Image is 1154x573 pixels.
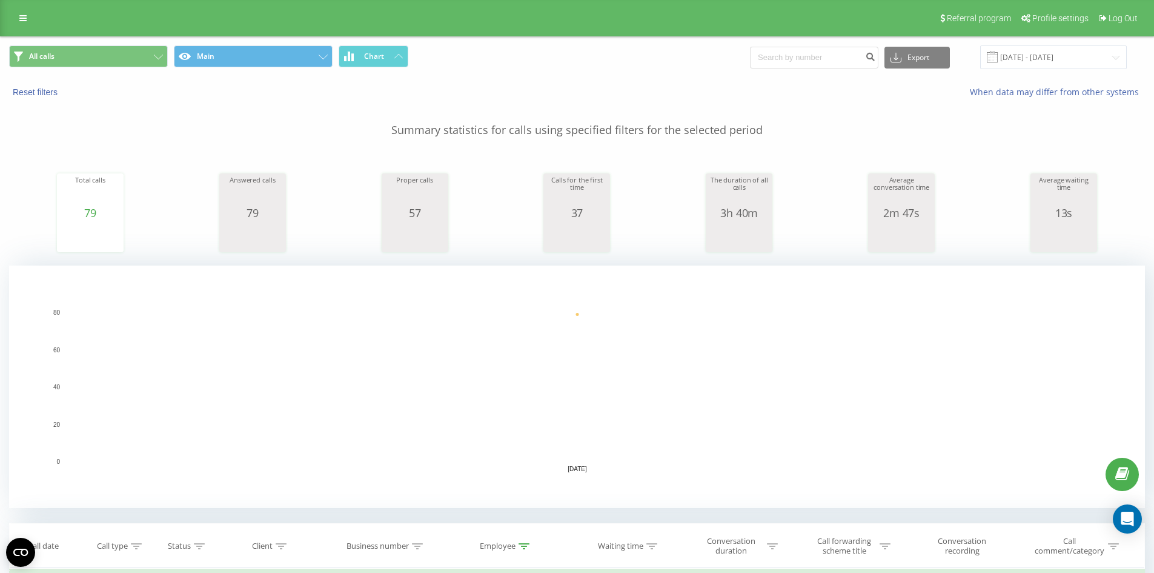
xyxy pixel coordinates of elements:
div: Call comment/category [1034,536,1105,557]
svg: A chart. [60,219,121,255]
div: Call forwarding scheme title [812,536,877,557]
button: All calls [9,45,168,67]
span: All calls [29,52,55,61]
div: Proper calls [385,176,445,207]
div: Total calls [60,176,121,207]
div: Client [252,541,273,552]
text: 40 [53,384,61,390]
svg: A chart. [546,219,607,255]
div: Call date [28,541,59,552]
text: 20 [53,421,61,428]
a: When data may differ from other systems [970,86,1145,98]
svg: A chart. [222,219,283,255]
div: 3h 40m [709,207,769,219]
text: [DATE] [568,466,587,472]
div: Employee [480,541,516,552]
div: 57 [385,207,445,219]
div: 37 [546,207,607,219]
div: 79 [222,207,283,219]
button: Chart [339,45,408,67]
svg: A chart. [709,219,769,255]
span: Chart [364,52,384,61]
p: Summary statistics for calls using specified filters for the selected period [9,98,1145,138]
div: Status [168,541,191,552]
div: Call type [97,541,128,552]
div: The duration of all calls [709,176,769,207]
text: 60 [53,347,61,354]
button: Open CMP widget [6,538,35,567]
div: Business number [347,541,409,552]
svg: A chart. [1033,219,1094,255]
div: 2m 47s [871,207,932,219]
div: 13s [1033,207,1094,219]
span: Profile settings [1032,13,1089,23]
div: 79 [60,207,121,219]
div: Open Intercom Messenger [1113,504,1142,534]
button: Main [174,45,333,67]
div: Average waiting time [1033,176,1094,207]
button: Reset filters [9,87,64,98]
div: Average conversation time [871,176,932,207]
svg: A chart. [9,266,1145,508]
span: Referral program [947,13,1011,23]
div: Answered calls [222,176,283,207]
div: Conversation duration [699,536,764,557]
input: Search by number [750,47,878,69]
text: 80 [53,309,61,316]
button: Export [884,47,950,69]
svg: A chart. [385,219,445,255]
text: 0 [56,458,60,465]
div: Waiting time [598,541,643,552]
div: Calls for the first time [546,176,607,207]
span: Log Out [1109,13,1138,23]
div: Conversation recording [923,536,1001,557]
svg: A chart. [871,219,932,255]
